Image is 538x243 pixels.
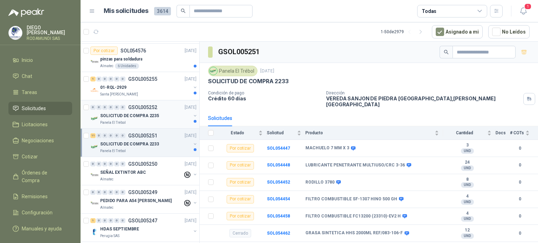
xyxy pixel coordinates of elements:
div: 11 [90,133,96,138]
div: 0 [90,190,96,195]
div: Por cotizar [227,212,254,220]
span: Cotizar [22,153,38,160]
b: SOL054447 [267,146,290,151]
span: Solicitud [267,130,296,135]
div: 0 [102,218,108,223]
p: Perugia SAS [100,233,119,239]
div: 0 [114,190,119,195]
div: 0 [102,77,108,81]
div: 0 [114,162,119,166]
div: 0 [96,105,102,110]
b: SOL054448 [267,163,290,167]
div: 0 [96,77,102,81]
div: UND [461,182,474,188]
div: 1 - 50 de 2979 [381,26,426,37]
a: Por cotizarSOL054576[DATE] Company Logopinzas para soldaduraAlmatec6 Unidades [81,44,199,72]
a: Manuales y ayuda [8,222,72,235]
h1: Mis solicitudes [104,6,149,16]
p: Panela El Trébol [100,148,126,154]
p: SEÑAL EXTINTOR ABC [100,169,146,176]
img: Company Logo [90,143,99,151]
div: Solicitudes [208,114,232,122]
span: Configuración [22,209,53,216]
img: Company Logo [90,86,99,94]
b: 24 [443,160,491,165]
span: Negociaciones [22,137,54,144]
img: Company Logo [90,199,99,208]
b: SOL054452 [267,180,290,185]
div: 0 [120,218,125,223]
p: Almatec [100,177,113,182]
p: GSOL005249 [128,190,157,195]
div: 0 [120,133,125,138]
a: Configuración [8,206,72,219]
p: Santa [PERSON_NAME] [100,92,138,97]
p: SOLICITUD DE COMPRA 2233 [208,78,289,85]
b: FILTRO COMBUSTIBLE FC13200 (23310)-EV2 H [305,214,401,219]
div: 0 [108,218,113,223]
p: [DATE] [185,104,196,111]
div: Por cotizar [90,47,118,55]
b: 0 [510,230,530,237]
th: # COTs [510,126,538,140]
div: 0 [114,77,119,81]
b: 0 [510,213,530,220]
img: Company Logo [9,26,22,40]
button: 1 [517,5,530,17]
b: GRASA SINTETICA HHS 2000ML REF/083-106-F [305,230,403,236]
span: Producto [305,130,433,135]
b: 0 [510,162,530,169]
th: Cantidad [443,126,496,140]
div: 0 [114,218,119,223]
div: 0 [96,133,102,138]
b: RODILLO 3780 [305,180,334,185]
span: Chat [22,72,32,80]
div: 0 [102,162,108,166]
p: Crédito 60 días [208,95,320,101]
div: Por cotizar [227,144,254,152]
p: [DATE] [185,133,196,139]
a: Órdenes de Compra [8,166,72,187]
div: 0 [108,105,113,110]
span: Remisiones [22,193,48,200]
div: 0 [108,162,113,166]
p: SOL054576 [120,48,146,53]
p: GSOL005251 [128,133,157,138]
span: search [181,8,186,13]
span: Manuales y ayuda [22,225,62,233]
b: MACHUELO 7 MM X 3 [305,145,349,151]
p: pinzas para soldadura [100,56,142,63]
span: Tareas [22,88,37,96]
div: 1 [90,77,96,81]
p: SOLICITUD DE COMPRA 2233 [100,141,159,148]
p: [DATE] [185,161,196,167]
p: GSOL005252 [128,105,157,110]
p: Almatec [100,205,113,210]
a: SOL054454 [267,196,290,201]
p: [DATE] [185,217,196,224]
div: 0 [96,190,102,195]
a: SOL054462 [267,231,290,236]
span: Órdenes de Compra [22,169,65,184]
p: GSOL005247 [128,218,157,223]
div: 0 [108,190,113,195]
span: Cantidad [443,130,486,135]
p: [DATE] [185,189,196,196]
div: 0 [108,133,113,138]
div: UND [461,199,474,205]
p: GSOL005250 [128,162,157,166]
b: SOL054458 [267,214,290,219]
div: 0 [96,162,102,166]
div: 0 [114,105,119,110]
div: 0 [120,190,125,195]
b: 3 [443,143,491,148]
b: LUBRICANTE PENETRANTE MULTIUSO/CRC 3-36 [305,163,405,168]
a: Tareas [8,86,72,99]
div: 0 [102,105,108,110]
p: 01-RQL-2929 [100,84,126,91]
div: UND [461,165,474,171]
b: 4 [443,211,491,216]
a: 0 0 0 0 0 0 GSOL005252[DATE] Company LogoSOLICITUD DE COMPRA 2235Panela El Trébol [90,103,198,126]
div: 0 [102,190,108,195]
